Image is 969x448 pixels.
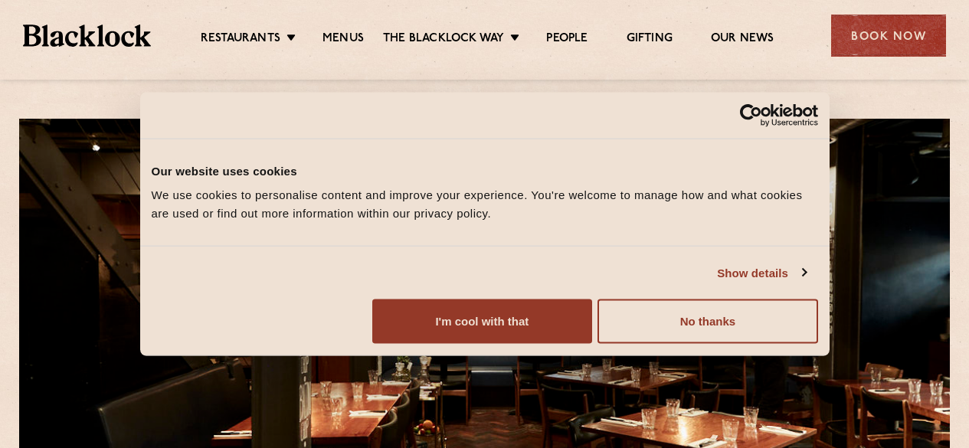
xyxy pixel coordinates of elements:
[831,15,946,57] div: Book Now
[152,162,818,180] div: Our website uses cookies
[546,31,588,48] a: People
[322,31,364,48] a: Menus
[372,299,592,344] button: I'm cool with that
[383,31,504,48] a: The Blacklock Way
[684,103,818,126] a: Usercentrics Cookiebot - opens in a new window
[597,299,817,344] button: No thanks
[152,186,818,223] div: We use cookies to personalise content and improve your experience. You're welcome to manage how a...
[201,31,280,48] a: Restaurants
[717,263,806,282] a: Show details
[711,31,774,48] a: Our News
[627,31,673,48] a: Gifting
[23,25,151,46] img: BL_Textured_Logo-footer-cropped.svg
